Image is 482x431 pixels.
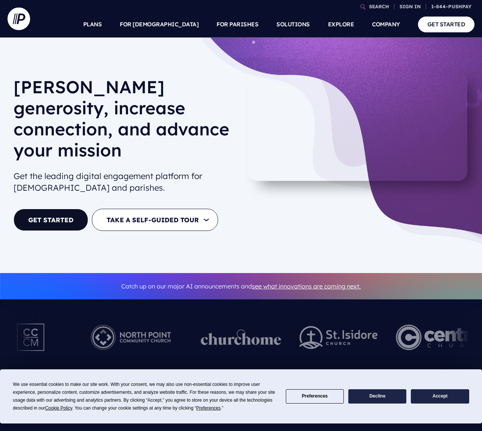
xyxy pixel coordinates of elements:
[418,17,475,32] a: GET STARTED
[14,76,235,167] h1: [PERSON_NAME] generosity, increase connection, and advance your mission
[411,389,469,404] button: Accept
[2,317,61,358] img: Pushpay_Logo__CCM
[299,326,378,349] img: pp_logos_2
[14,278,468,295] p: Catch up on our major AI announcements and
[79,317,183,358] img: Pushpay_Logo__NorthPoint
[372,11,400,38] a: COMPANY
[286,389,344,404] button: Preferences
[201,329,281,345] img: pp_logos_1
[348,389,406,404] button: Decline
[83,11,102,38] a: PLANS
[217,11,258,38] a: FOR PARISHES
[45,405,72,411] span: Cookie Policy
[13,381,276,412] div: We use essential cookies to make our site work. With your consent, we may also use non-essential ...
[120,11,198,38] a: FOR [DEMOGRAPHIC_DATA]
[14,167,235,197] h2: Get the leading digital engagement platform for [DEMOGRAPHIC_DATA] and parishes.
[92,209,218,231] button: TAKE A SELF-GUIDED TOUR
[276,11,310,38] a: SOLUTIONS
[328,11,354,38] a: EXPLORE
[196,405,221,411] span: Preferences
[252,282,361,290] a: see what innovations are coming next.
[14,209,88,231] a: GET STARTED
